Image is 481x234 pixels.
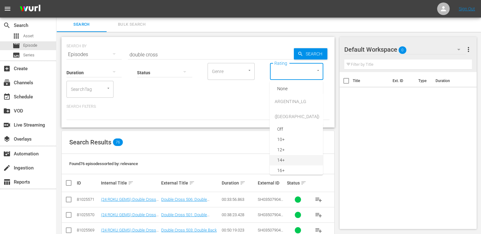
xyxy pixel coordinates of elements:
[464,46,472,53] span: more_vert
[315,226,322,234] span: playlist_add
[399,44,406,57] span: 0
[3,65,11,72] span: Create
[315,67,321,73] button: Close
[3,79,11,86] span: Channels
[301,180,306,186] span: sort
[189,180,195,186] span: sort
[303,48,327,60] span: Search
[315,196,322,203] span: playlist_add
[66,46,122,63] div: Episodes
[3,107,11,115] span: VOD
[3,164,11,172] span: Ingestion
[77,228,99,232] div: 81025569
[3,178,11,186] span: Reports
[277,167,285,174] span: 16+
[60,21,103,28] span: Search
[3,121,11,129] span: Live Streaming
[13,32,20,40] span: Asset
[101,179,159,187] div: Internal Title
[128,180,134,186] span: sort
[113,138,123,146] span: 76
[101,197,159,206] a: (24 ROKU GEMS) Double Cross 506: Double Entendre
[277,86,288,92] span: None
[344,41,467,58] div: Default Workspace
[258,180,285,185] div: External ID
[23,33,34,39] span: Asset
[277,147,285,153] span: 12+
[353,72,389,90] th: Title
[315,211,322,219] span: playlist_add
[431,72,469,90] th: Duration
[287,179,309,187] div: Status
[222,179,256,187] div: Duration
[277,136,285,143] span: 10+
[69,138,111,146] span: Search Results
[161,197,209,206] a: Double Cross 506: Double Entendre
[77,180,99,185] div: ID
[246,67,252,73] button: Open
[388,72,414,90] th: Ext. ID
[13,51,20,59] span: Series
[77,197,99,202] div: 81025571
[222,197,256,202] div: 00:33:56.863
[258,212,283,222] span: SH035079040000
[3,135,11,143] span: Overlays
[311,207,326,222] button: playlist_add
[161,228,217,232] a: Double Cross 503: Double Back
[101,212,159,222] a: (24 ROKU GEMS) Double Cross 501: Double Jeopardy
[240,180,246,186] span: sort
[3,93,11,101] span: Schedule
[23,42,37,49] span: Episode
[69,161,138,166] span: Found 76 episodes sorted by: relevance
[222,228,256,232] div: 00:50:19.023
[222,212,256,217] div: 00:38:23.428
[464,42,472,57] button: more_vert
[3,150,11,158] span: Automation
[3,22,11,29] span: Search
[110,21,153,28] span: Bulk Search
[258,197,283,206] span: SH035079040000
[23,52,34,58] span: Series
[13,42,20,49] span: Episode
[105,85,111,91] button: Open
[414,72,431,90] th: Type
[15,2,45,16] img: ans4CAIJ8jUAAAAAAAAAAAAAAAAAAAAAAAAgQb4GAAAAAAAAAAAAAAAAAAAAAAAAJMjXAAAAAAAAAAAAAAAAAAAAAAAAgAT5G...
[161,212,209,222] a: Double Cross 501: Double Jeopardy
[294,48,327,60] button: Search
[4,5,11,13] span: menu
[277,157,285,164] span: 14+
[66,104,330,109] p: Search Filters:
[459,6,475,11] a: Sign Out
[270,94,323,124] div: ARGENTINA_LG ([GEOGRAPHIC_DATA])
[77,212,99,217] div: 81025570
[161,179,219,187] div: External Title
[311,192,326,207] button: playlist_add
[277,126,283,133] span: Off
